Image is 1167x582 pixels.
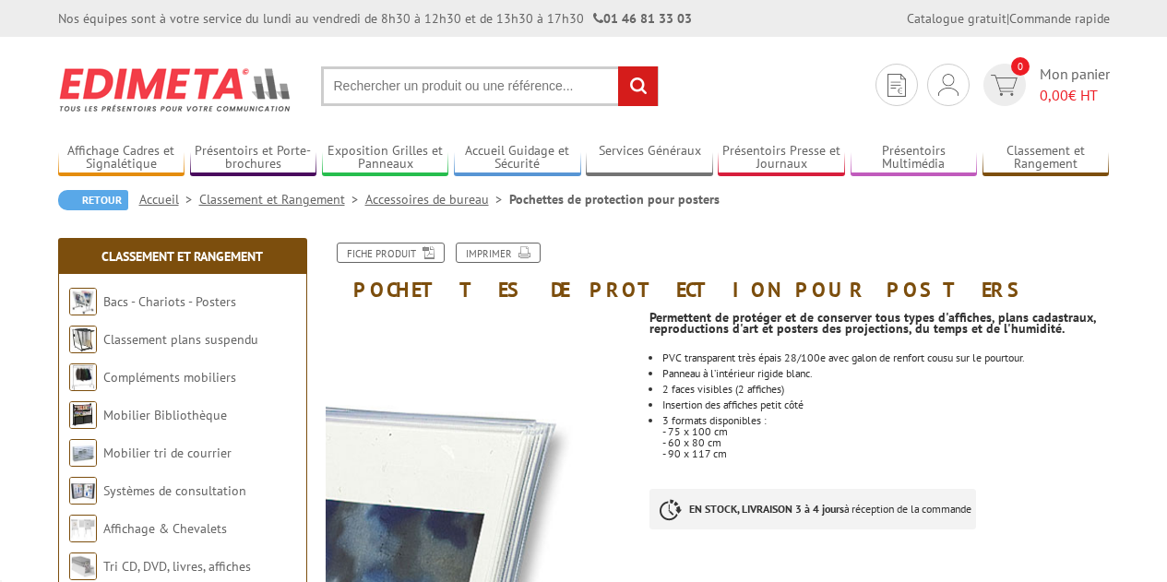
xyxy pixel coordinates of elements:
div: - 75 x 100 cm [662,426,1109,437]
p: 2 faces visibles (2 affiches) [662,384,1109,395]
a: Bacs - Chariots - Posters [103,293,236,310]
a: Tri CD, DVD, livres, affiches [103,558,251,575]
a: Accueil Guidage et Sécurité [454,143,581,173]
a: Classement et Rangement [101,248,263,265]
img: devis rapide [887,74,906,97]
a: Accessoires de bureau [365,191,509,208]
input: rechercher [618,66,658,106]
img: Edimeta [58,55,293,124]
img: Bacs - Chariots - Posters [69,288,97,315]
a: Services Généraux [586,143,713,173]
strong: Permettent de protéger et de conserver tous types d'affiches, plans cadastraux, reproductions d'a... [649,309,1096,337]
img: devis rapide [991,75,1018,96]
li: PVC transparent très épais 28/100e avec galon de renfort cousu sur le pourtour. [662,352,1109,363]
li: Insertion des affiches petit côté [662,399,1109,410]
a: Présentoirs Presse et Journaux [718,143,845,173]
img: Classement plans suspendu [69,326,97,353]
span: 0,00 [1040,86,1068,104]
a: Systèmes de consultation [103,482,246,499]
img: Mobilier Bibliothèque [69,401,97,429]
div: Nos équipes sont à votre service du lundi au vendredi de 8h30 à 12h30 et de 13h30 à 17h30 [58,9,692,28]
a: Classement et Rangement [199,191,365,208]
a: Exposition Grilles et Panneaux [322,143,449,173]
a: Fiche produit [337,243,445,263]
li: Panneau à l’intérieur rigide blanc. [662,368,1109,379]
strong: 01 46 81 33 03 [593,10,692,27]
a: Commande rapide [1009,10,1110,27]
a: Imprimer [456,243,541,263]
a: Affichage & Chevalets [103,520,227,537]
a: Affichage Cadres et Signalétique [58,143,185,173]
div: - 90 x 117 cm [662,448,1109,459]
a: Présentoirs Multimédia [851,143,978,173]
strong: EN STOCK, LIVRAISON 3 à 4 jours [689,502,844,516]
a: Compléments mobiliers [103,369,236,386]
span: € HT [1040,85,1110,106]
img: Mobilier tri de courrier [69,439,97,467]
img: Affichage & Chevalets [69,515,97,542]
a: Présentoirs et Porte-brochures [190,143,317,173]
a: Classement plans suspendu [103,331,258,348]
div: - 60 x 80 cm [662,437,1109,448]
a: Mobilier Bibliothèque [103,407,227,423]
a: Mobilier tri de courrier [103,445,232,461]
div: 3 formats disponibles : [662,415,1109,426]
img: Tri CD, DVD, livres, affiches [69,552,97,580]
img: devis rapide [938,74,959,96]
a: Classement et Rangement [982,143,1110,173]
a: Retour [58,190,128,210]
a: devis rapide 0 Mon panier 0,00€ HT [979,64,1110,106]
div: | [907,9,1110,28]
img: Compléments mobiliers [69,363,97,391]
a: Catalogue gratuit [907,10,1006,27]
img: Systèmes de consultation [69,477,97,505]
span: Mon panier [1040,64,1110,106]
a: Accueil [139,191,199,208]
p: à réception de la commande [649,489,976,529]
li: Pochettes de protection pour posters [509,190,720,208]
input: Rechercher un produit ou une référence... [321,66,659,106]
span: 0 [1011,57,1030,76]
